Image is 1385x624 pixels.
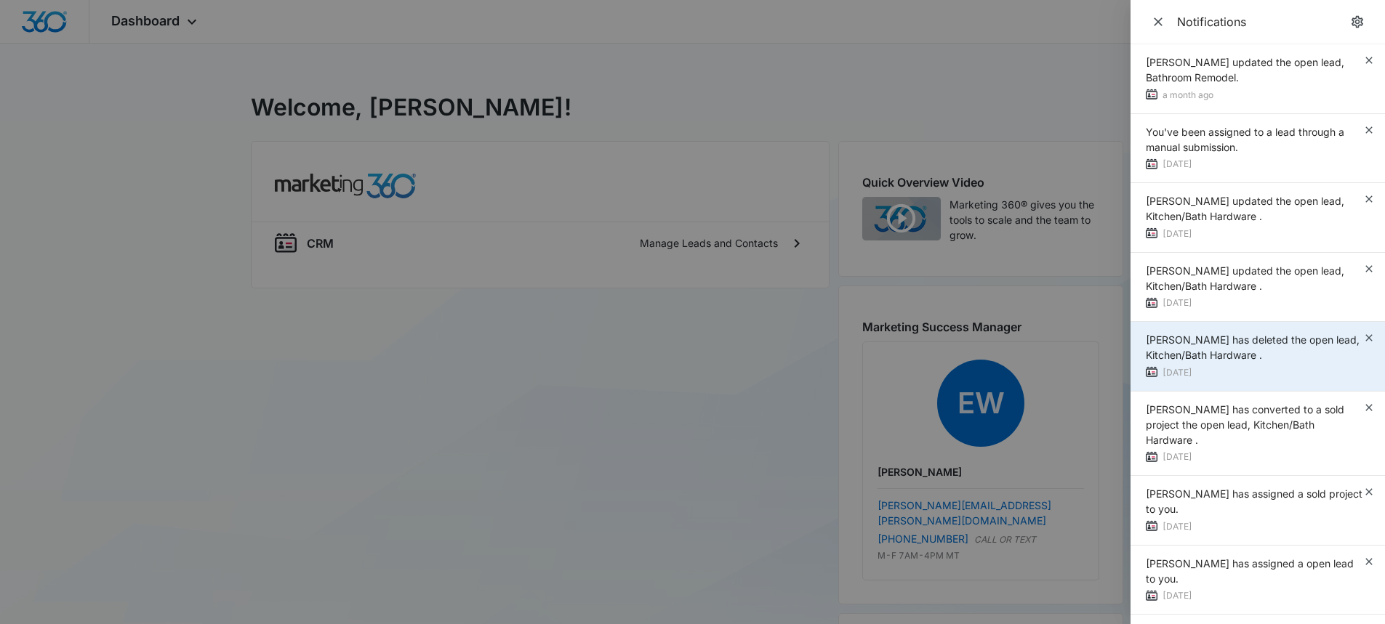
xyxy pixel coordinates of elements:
[1146,56,1344,84] span: [PERSON_NAME] updated the open lead, Bathroom Remodel.
[1146,588,1363,604] div: [DATE]
[1146,487,1362,515] span: [PERSON_NAME] has assigned a sold project to you.
[1146,126,1344,153] span: You've been assigned to a lead through a manual submission.
[1146,365,1363,381] div: [DATE]
[1148,12,1168,32] button: Close
[1146,264,1344,292] span: [PERSON_NAME] updated the open lead, Kitchen/Bath Hardware .
[1146,403,1344,446] span: [PERSON_NAME] has converted to a sold project the open lead, Kitchen/Bath Hardware .
[1146,227,1363,242] div: [DATE]
[1146,557,1354,585] span: [PERSON_NAME] has assigned a open lead to you.
[1146,195,1344,222] span: [PERSON_NAME] updated the open lead, Kitchen/Bath Hardware .
[1146,296,1363,311] div: [DATE]
[1146,450,1363,465] div: [DATE]
[1146,333,1360,361] span: [PERSON_NAME] has deleted the open lead, Kitchen/Bath Hardware .
[1146,157,1363,172] div: [DATE]
[1347,12,1368,32] a: notifications.title
[1146,88,1363,103] div: a month ago
[1177,14,1347,30] div: Notifications
[1146,519,1363,535] div: [DATE]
